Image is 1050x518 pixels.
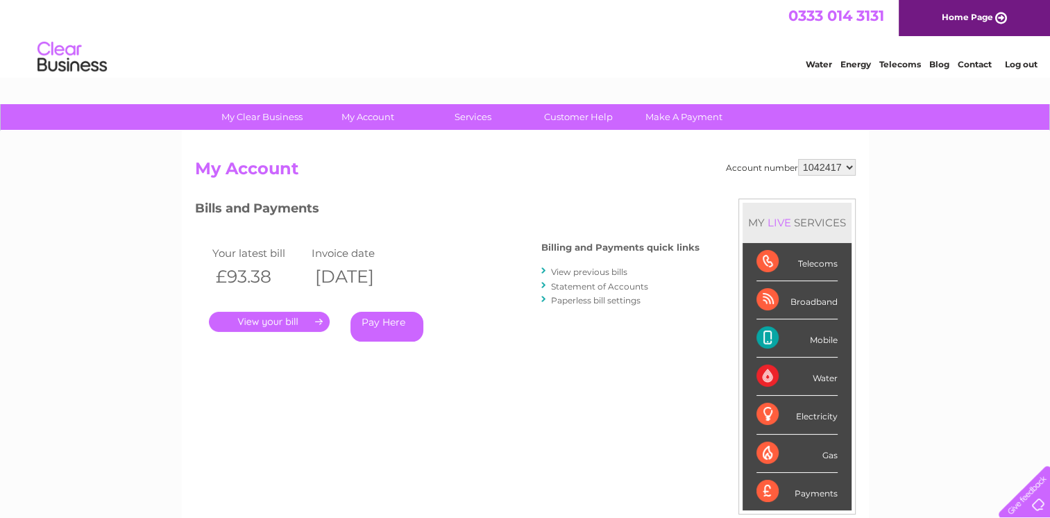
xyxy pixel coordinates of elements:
[627,104,741,130] a: Make A Payment
[756,396,838,434] div: Electricity
[308,262,408,291] th: [DATE]
[756,243,838,281] div: Telecoms
[551,281,648,292] a: Statement of Accounts
[310,104,425,130] a: My Account
[551,267,627,277] a: View previous bills
[879,59,921,69] a: Telecoms
[195,199,700,223] h3: Bills and Payments
[541,242,700,253] h4: Billing and Payments quick links
[209,262,309,291] th: £93.38
[743,203,852,242] div: MY SERVICES
[806,59,832,69] a: Water
[756,358,838,396] div: Water
[198,8,854,67] div: Clear Business is a trading name of Verastar Limited (registered in [GEOGRAPHIC_DATA] No. 3667643...
[350,312,423,342] a: Pay Here
[521,104,636,130] a: Customer Help
[788,7,884,24] a: 0333 014 3131
[205,104,319,130] a: My Clear Business
[37,36,108,78] img: logo.png
[195,159,856,185] h2: My Account
[756,319,838,358] div: Mobile
[840,59,871,69] a: Energy
[551,295,641,306] a: Paperless bill settings
[308,244,408,262] td: Invoice date
[726,159,856,176] div: Account number
[756,435,838,473] div: Gas
[958,59,992,69] a: Contact
[209,244,309,262] td: Your latest bill
[756,473,838,510] div: Payments
[756,281,838,319] div: Broadband
[929,59,949,69] a: Blog
[416,104,530,130] a: Services
[1004,59,1037,69] a: Log out
[765,216,794,229] div: LIVE
[209,312,330,332] a: .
